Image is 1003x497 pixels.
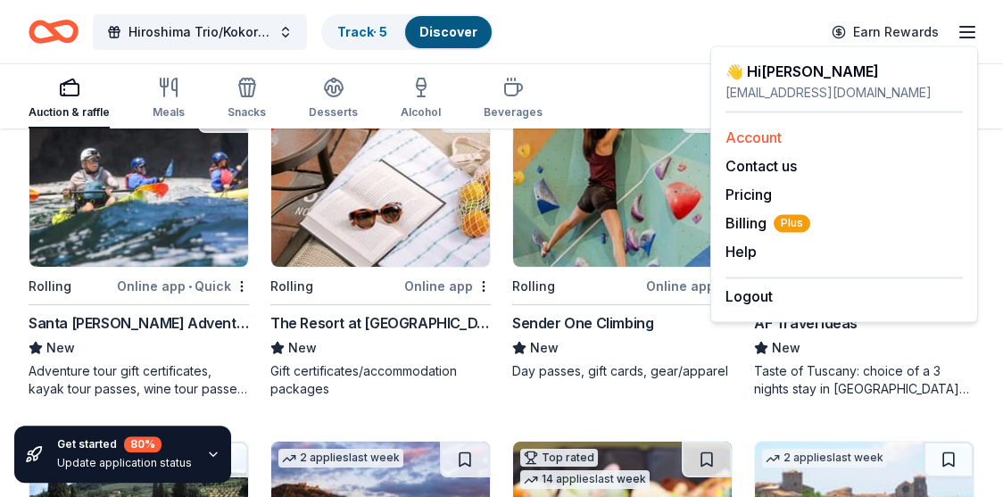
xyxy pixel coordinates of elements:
[484,70,543,128] button: Beverages
[29,70,110,128] button: Auction & raffle
[520,449,598,467] div: Top rated
[228,105,266,120] div: Snacks
[754,362,974,398] div: Taste of Tuscany: choice of a 3 nights stay in [GEOGRAPHIC_DATA] or a 5 night stay in [GEOGRAPHIC...
[646,275,733,297] div: Online app
[188,279,192,294] span: •
[270,312,491,334] div: The Resort at [GEOGRAPHIC_DATA]
[725,61,963,82] div: 👋 Hi [PERSON_NAME]
[29,11,79,53] a: Home
[513,97,732,267] img: Image for Sender One Climbing
[309,70,358,128] button: Desserts
[725,186,772,203] a: Pricing
[725,212,810,234] span: Billing
[725,155,797,177] button: Contact us
[124,436,162,452] div: 80 %
[762,449,887,468] div: 2 applies last week
[419,24,477,39] a: Discover
[57,436,192,452] div: Get started
[821,16,949,48] a: Earn Rewards
[153,70,185,128] button: Meals
[512,276,555,297] div: Rolling
[725,212,810,234] button: BillingPlus
[29,276,71,297] div: Rolling
[117,275,249,297] div: Online app Quick
[484,105,543,120] div: Beverages
[401,105,441,120] div: Alcohol
[512,362,733,380] div: Day passes, gift cards, gear/apparel
[772,337,800,359] span: New
[337,24,387,39] a: Track· 5
[270,276,313,297] div: Rolling
[512,96,733,380] a: Image for Sender One ClimbingLocalRollingOnline appSender One ClimbingNewDay passes, gift cards, ...
[128,21,271,43] span: Hiroshima Trio/Kokoro Dance
[288,337,317,359] span: New
[271,97,490,267] img: Image for The Resort at Pelican Hill
[725,286,773,307] button: Logout
[270,362,491,398] div: Gift certificates/accommodation packages
[725,241,757,262] button: Help
[46,337,75,359] span: New
[512,312,653,334] div: Sender One Climbing
[278,449,403,468] div: 2 applies last week
[228,70,266,128] button: Snacks
[29,96,249,398] a: Image for Santa Barbara Adventure CompanyLocalRollingOnline app•QuickSanta [PERSON_NAME] Adventur...
[29,97,248,267] img: Image for Santa Barbara Adventure Company
[57,456,192,470] div: Update application status
[725,82,963,104] div: [EMAIL_ADDRESS][DOMAIN_NAME]
[321,14,493,50] button: Track· 5Discover
[309,105,358,120] div: Desserts
[29,105,110,120] div: Auction & raffle
[29,362,249,398] div: Adventure tour gift certificates, kayak tour passes, wine tour passes, and outdoor experience vou...
[754,312,858,334] div: AF Travel Ideas
[153,105,185,120] div: Meals
[404,275,491,297] div: Online app
[530,337,559,359] span: New
[270,96,491,398] a: Image for The Resort at Pelican HillLocalRollingOnline appThe Resort at [GEOGRAPHIC_DATA]NewGift ...
[29,312,249,334] div: Santa [PERSON_NAME] Adventure Company
[520,470,650,489] div: 14 applies last week
[774,214,810,232] span: Plus
[725,128,782,146] a: Account
[401,70,441,128] button: Alcohol
[93,14,307,50] button: Hiroshima Trio/Kokoro Dance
